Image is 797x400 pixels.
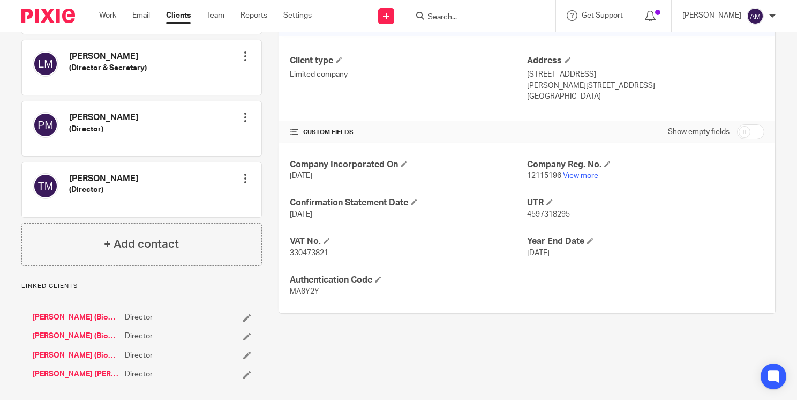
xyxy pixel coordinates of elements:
[290,128,527,137] h4: CUSTOM FIELDS
[69,184,138,195] h5: (Director)
[240,10,267,21] a: Reports
[125,369,153,380] span: Director
[21,9,75,23] img: Pixie
[527,211,570,218] span: 4597318295
[290,69,527,80] p: Limited company
[32,312,119,323] a: [PERSON_NAME] (BioBug)
[582,12,623,19] span: Get Support
[682,10,741,21] p: [PERSON_NAME]
[527,80,764,91] p: [PERSON_NAME][STREET_ADDRESS]
[125,312,153,323] span: Director
[527,69,764,80] p: [STREET_ADDRESS]
[527,91,764,102] p: [GEOGRAPHIC_DATA]
[166,10,191,21] a: Clients
[290,197,527,209] h4: Confirmation Statement Date
[527,197,764,209] h4: UTR
[32,369,119,380] a: [PERSON_NAME] [PERSON_NAME] (BioBug)
[125,331,153,342] span: Director
[527,236,764,247] h4: Year End Date
[33,112,58,138] img: svg%3E
[69,112,138,123] h4: [PERSON_NAME]
[69,124,138,135] h5: (Director)
[290,172,312,180] span: [DATE]
[283,10,312,21] a: Settings
[21,282,262,291] p: Linked clients
[747,8,764,25] img: svg%3E
[290,288,319,295] span: MA6Y2Y
[32,331,119,342] a: [PERSON_NAME] (BioBug)
[527,55,764,66] h4: Address
[33,173,58,199] img: svg%3E
[207,10,224,21] a: Team
[527,249,550,257] span: [DATE]
[104,236,179,253] h4: + Add contact
[290,249,328,257] span: 330473821
[125,350,153,361] span: Director
[99,10,116,21] a: Work
[563,172,598,180] a: View more
[290,159,527,171] h4: Company Incorporated On
[69,63,147,73] h5: (Director & Secretary)
[527,159,764,171] h4: Company Reg. No.
[668,127,730,137] label: Show empty fields
[33,51,58,77] img: svg%3E
[290,275,527,286] h4: Authentication Code
[290,236,527,247] h4: VAT No.
[132,10,150,21] a: Email
[290,211,312,218] span: [DATE]
[290,55,527,66] h4: Client type
[69,173,138,184] h4: [PERSON_NAME]
[69,51,147,62] h4: [PERSON_NAME]
[32,350,119,361] a: [PERSON_NAME] (BioBug)
[527,172,561,180] span: 12115196
[427,13,523,23] input: Search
